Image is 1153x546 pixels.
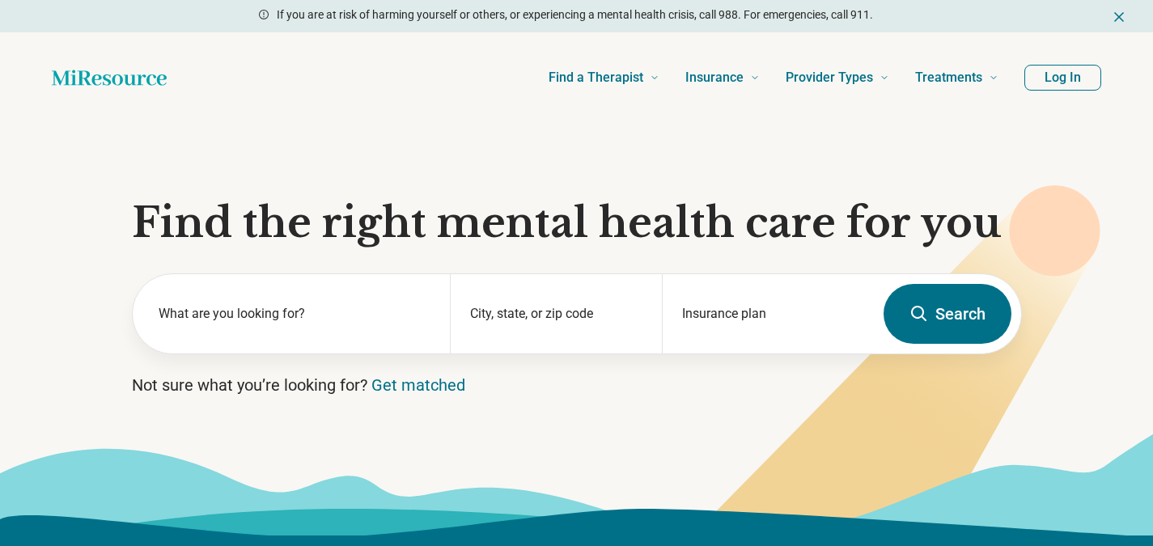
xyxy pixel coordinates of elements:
[371,375,465,395] a: Get matched
[1024,65,1101,91] button: Log In
[884,284,1011,344] button: Search
[915,66,982,89] span: Treatments
[52,61,167,94] a: Home page
[915,45,998,110] a: Treatments
[786,45,889,110] a: Provider Types
[549,45,659,110] a: Find a Therapist
[685,66,744,89] span: Insurance
[549,66,643,89] span: Find a Therapist
[132,374,1022,396] p: Not sure what you’re looking for?
[277,6,873,23] p: If you are at risk of harming yourself or others, or experiencing a mental health crisis, call 98...
[132,199,1022,248] h1: Find the right mental health care for you
[685,45,760,110] a: Insurance
[1111,6,1127,26] button: Dismiss
[786,66,873,89] span: Provider Types
[159,304,431,324] label: What are you looking for?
